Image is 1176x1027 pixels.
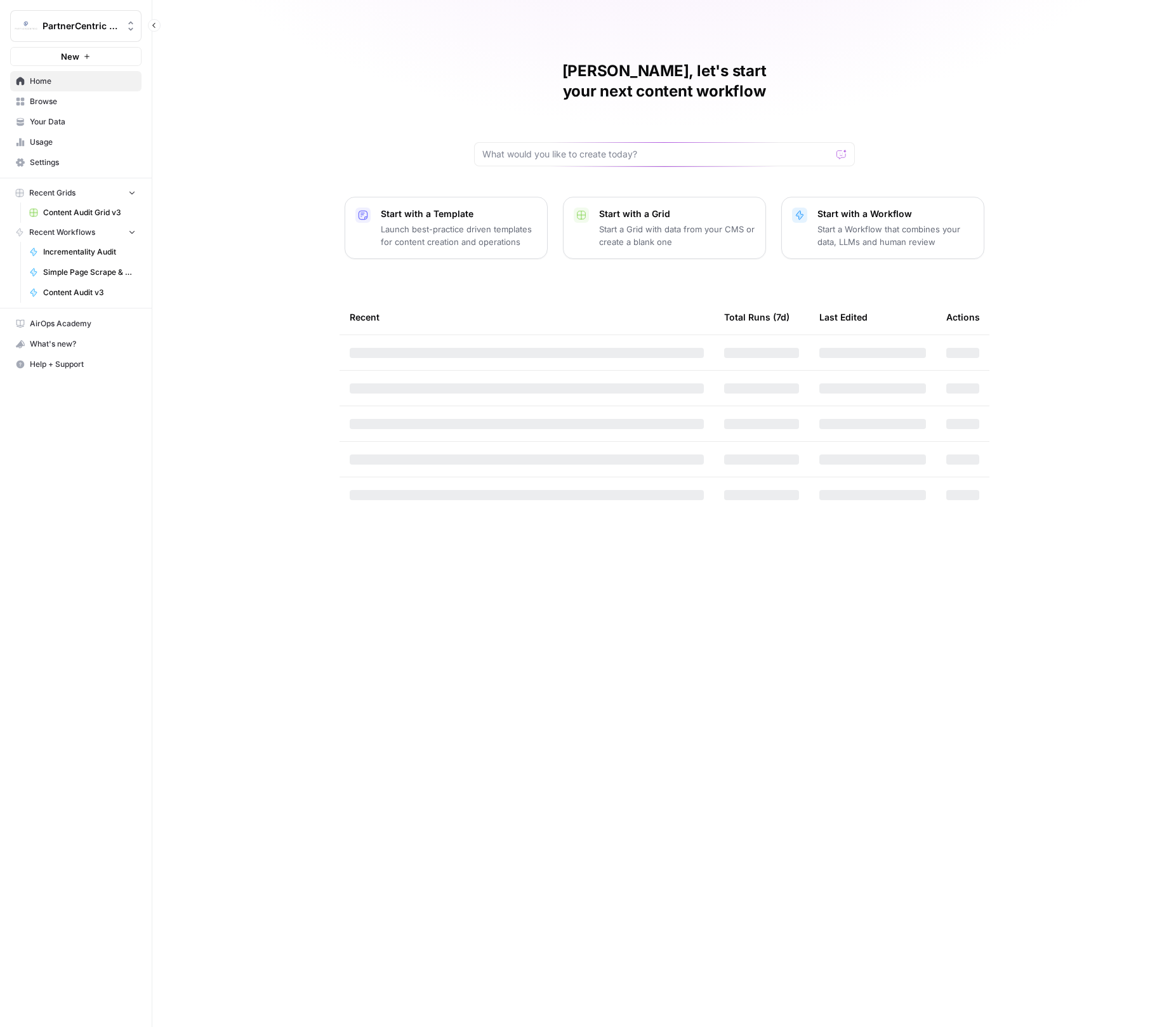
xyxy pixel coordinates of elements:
[381,208,537,220] p: Start with a Template
[23,262,142,282] a: Simple Page Scrape & Analysis
[29,227,95,238] span: Recent Workflows
[61,50,79,63] span: New
[10,47,142,66] button: New
[43,207,136,218] span: Content Audit Grid v3
[23,242,142,262] a: Incrementality Audit
[817,223,974,248] p: Start a Workflow that combines your data, LLMs and human review
[817,208,974,220] p: Start with a Workflow
[10,10,142,42] button: Workspace: PartnerCentric Sales Tools
[10,314,142,334] a: AirOps Academy
[482,148,831,161] input: What would you like to create today?
[10,152,142,173] a: Settings
[30,96,136,107] span: Browse
[43,246,136,258] span: Incrementality Audit
[11,335,141,354] div: What's new?
[946,300,980,335] div: Actions
[30,157,136,168] span: Settings
[30,76,136,87] span: Home
[30,116,136,128] span: Your Data
[23,282,142,303] a: Content Audit v3
[15,15,37,37] img: PartnerCentric Sales Tools Logo
[345,197,548,259] button: Start with a TemplateLaunch best-practice driven templates for content creation and operations
[563,197,766,259] button: Start with a GridStart a Grid with data from your CMS or create a blank one
[474,61,855,102] h1: [PERSON_NAME], let's start your next content workflow
[43,20,119,32] span: PartnerCentric Sales Tools
[599,208,755,220] p: Start with a Grid
[23,202,142,223] a: Content Audit Grid v3
[350,300,704,335] div: Recent
[724,300,790,335] div: Total Runs (7d)
[10,71,142,91] a: Home
[599,223,755,248] p: Start a Grid with data from your CMS or create a blank one
[43,287,136,298] span: Content Audit v3
[30,318,136,329] span: AirOps Academy
[10,354,142,374] button: Help + Support
[30,136,136,148] span: Usage
[381,223,537,248] p: Launch best-practice driven templates for content creation and operations
[10,223,142,242] button: Recent Workflows
[819,300,868,335] div: Last Edited
[29,187,76,199] span: Recent Grids
[30,359,136,370] span: Help + Support
[43,267,136,278] span: Simple Page Scrape & Analysis
[10,112,142,132] a: Your Data
[10,334,142,354] button: What's new?
[781,197,984,259] button: Start with a WorkflowStart a Workflow that combines your data, LLMs and human review
[10,132,142,152] a: Usage
[10,91,142,112] a: Browse
[10,183,142,202] button: Recent Grids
